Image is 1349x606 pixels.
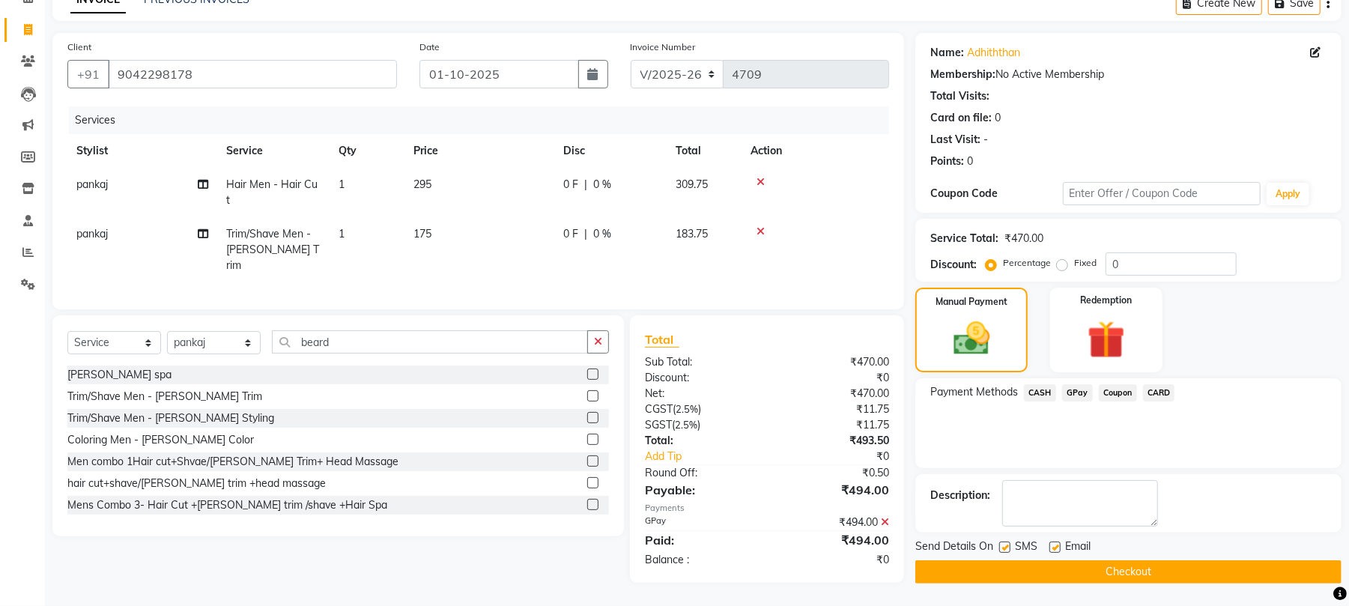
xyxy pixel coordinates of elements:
[767,515,900,530] div: ₹494.00
[67,454,398,470] div: Men combo 1Hair cut+Shvae/[PERSON_NAME] Trim+ Head Massage
[767,354,900,370] div: ₹470.00
[413,178,431,191] span: 295
[67,60,109,88] button: +91
[967,154,973,169] div: 0
[767,370,900,386] div: ₹0
[1080,294,1132,307] label: Redemption
[226,178,318,207] span: Hair Men - Hair Cut
[67,134,217,168] th: Stylist
[1076,316,1137,363] img: _gift.svg
[930,186,1062,202] div: Coupon Code
[1003,256,1051,270] label: Percentage
[789,449,900,464] div: ₹0
[767,417,900,433] div: ₹11.75
[915,539,993,557] span: Send Details On
[108,60,397,88] input: Search by Name/Mobile/Email/Code
[930,231,998,246] div: Service Total:
[1062,384,1093,402] span: GPay
[936,295,1007,309] label: Manual Payment
[67,40,91,54] label: Client
[563,177,578,193] span: 0 F
[634,370,767,386] div: Discount:
[1015,539,1037,557] span: SMS
[563,226,578,242] span: 0 F
[767,481,900,499] div: ₹494.00
[767,433,900,449] div: ₹493.50
[942,318,1001,360] img: _cash.svg
[967,45,1020,61] a: Adhiththan
[634,386,767,402] div: Net:
[930,132,980,148] div: Last Visit:
[419,40,440,54] label: Date
[404,134,554,168] th: Price
[634,531,767,549] div: Paid:
[767,552,900,568] div: ₹0
[767,465,900,481] div: ₹0.50
[645,402,673,416] span: CGST
[554,134,667,168] th: Disc
[339,227,345,240] span: 1
[634,465,767,481] div: Round Off:
[330,134,404,168] th: Qty
[645,502,889,515] div: Payments
[1074,256,1097,270] label: Fixed
[217,134,330,168] th: Service
[930,488,990,503] div: Description:
[634,481,767,499] div: Payable:
[593,226,611,242] span: 0 %
[67,410,274,426] div: Trim/Shave Men - [PERSON_NAME] Styling
[584,177,587,193] span: |
[69,106,900,134] div: Services
[1143,384,1175,402] span: CARD
[76,178,108,191] span: pankaj
[634,552,767,568] div: Balance :
[272,330,588,354] input: Search or Scan
[634,449,789,464] a: Add Tip
[675,419,697,431] span: 2.5%
[930,154,964,169] div: Points:
[676,227,708,240] span: 183.75
[67,497,387,513] div: Mens Combo 3- Hair Cut +[PERSON_NAME] trim /shave +Hair Spa
[634,515,767,530] div: GPay
[930,45,964,61] div: Name:
[930,384,1018,400] span: Payment Methods
[930,110,992,126] div: Card on file:
[645,418,672,431] span: SGST
[634,402,767,417] div: ( )
[339,178,345,191] span: 1
[67,476,326,491] div: hair cut+shave/[PERSON_NAME] trim +head massage
[995,110,1001,126] div: 0
[742,134,889,168] th: Action
[930,88,989,104] div: Total Visits:
[226,227,319,272] span: Trim/Shave Men - [PERSON_NAME] Trim
[1267,183,1309,205] button: Apply
[634,417,767,433] div: ( )
[67,432,254,448] div: Coloring Men - [PERSON_NAME] Color
[634,354,767,370] div: Sub Total:
[767,402,900,417] div: ₹11.75
[930,257,977,273] div: Discount:
[1024,384,1056,402] span: CASH
[667,134,742,168] th: Total
[413,227,431,240] span: 175
[767,386,900,402] div: ₹470.00
[76,227,108,240] span: pankaj
[631,40,696,54] label: Invoice Number
[634,433,767,449] div: Total:
[930,67,1327,82] div: No Active Membership
[767,531,900,549] div: ₹494.00
[584,226,587,242] span: |
[645,332,679,348] span: Total
[1099,384,1137,402] span: Coupon
[915,560,1342,584] button: Checkout
[676,403,698,415] span: 2.5%
[1063,182,1261,205] input: Enter Offer / Coupon Code
[67,389,262,404] div: Trim/Shave Men - [PERSON_NAME] Trim
[1004,231,1043,246] div: ₹470.00
[930,67,995,82] div: Membership:
[676,178,708,191] span: 309.75
[1065,539,1091,557] span: Email
[67,367,172,383] div: [PERSON_NAME] spa
[983,132,988,148] div: -
[593,177,611,193] span: 0 %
